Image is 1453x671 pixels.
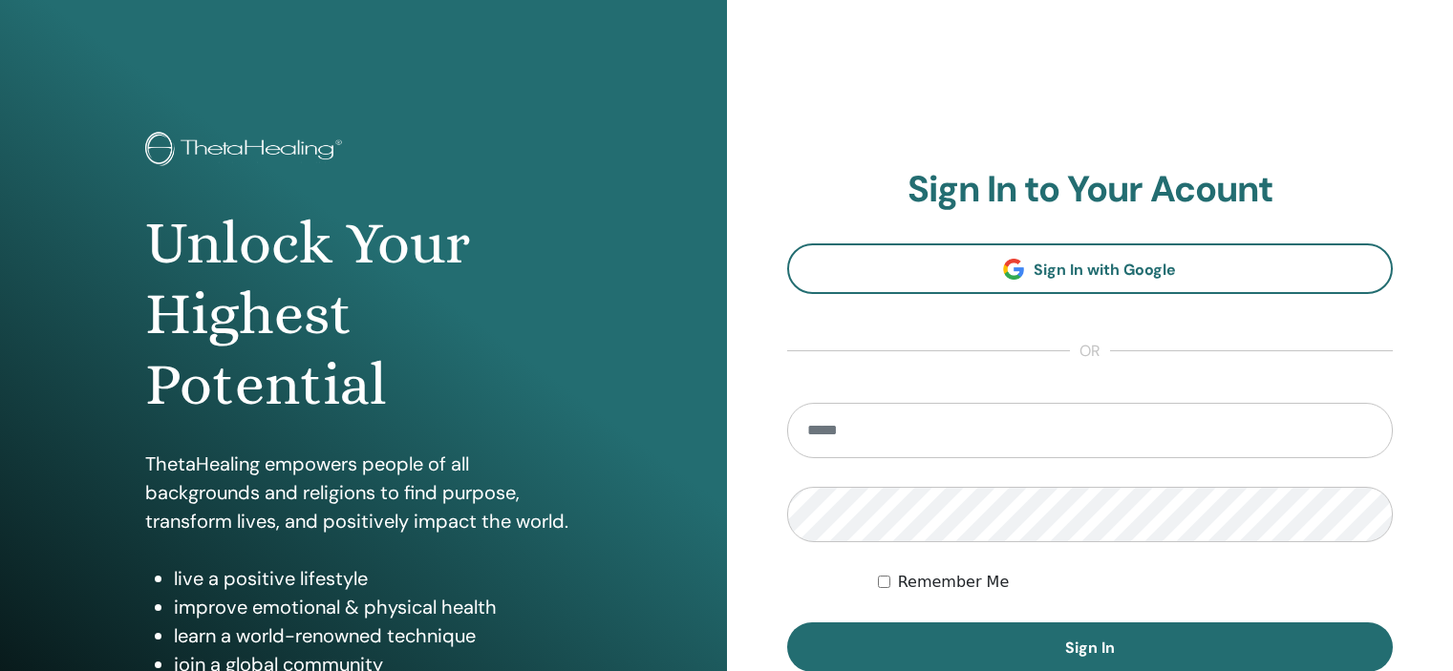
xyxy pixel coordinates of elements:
[1065,638,1115,658] span: Sign In
[898,571,1010,594] label: Remember Me
[174,564,582,593] li: live a positive lifestyle
[787,243,1394,294] a: Sign In with Google
[1070,340,1110,363] span: or
[1034,260,1176,280] span: Sign In with Google
[145,450,582,535] p: ThetaHealing empowers people of all backgrounds and religions to find purpose, transform lives, a...
[145,208,582,421] h1: Unlock Your Highest Potential
[878,571,1393,594] div: Keep me authenticated indefinitely or until I manually logout
[174,621,582,650] li: learn a world-renowned technique
[787,168,1394,212] h2: Sign In to Your Acount
[174,593,582,621] li: improve emotional & physical health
